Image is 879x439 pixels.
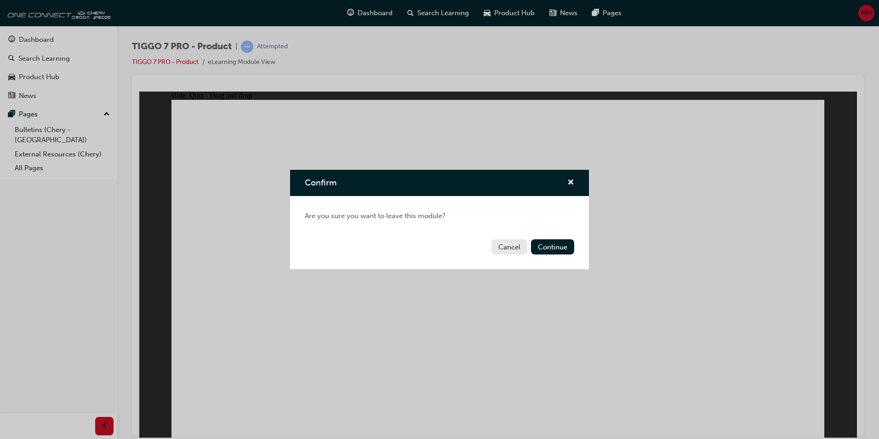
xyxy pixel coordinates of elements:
span: Confirm [305,178,337,188]
button: Continue [531,239,574,254]
div: Are you sure you want to leave this module? [290,196,589,236]
button: cross-icon [567,177,574,189]
span: cross-icon [567,179,574,187]
div: Confirm [290,170,589,269]
button: Cancel [491,239,527,254]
